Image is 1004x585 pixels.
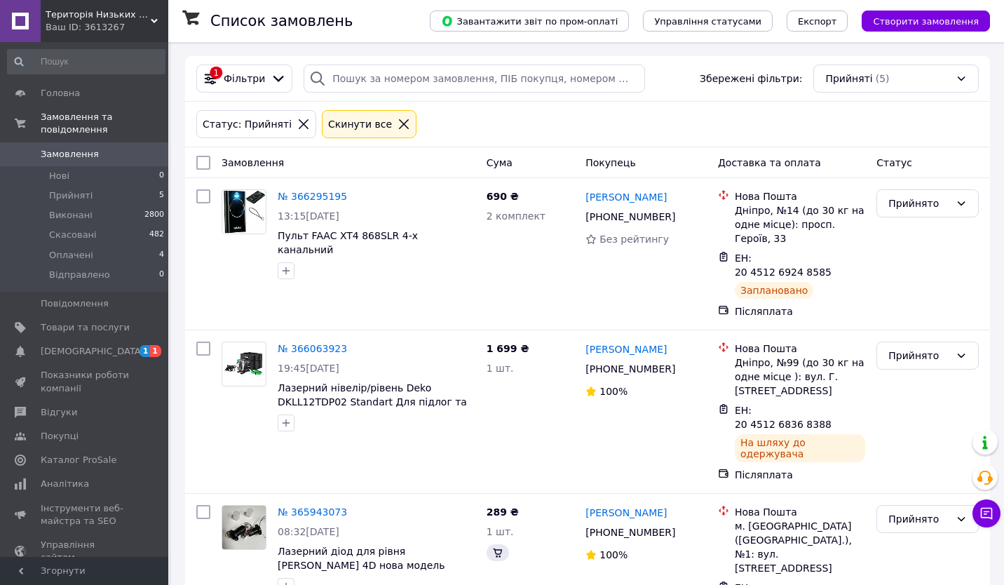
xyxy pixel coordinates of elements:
[150,345,161,357] span: 1
[487,363,514,374] span: 1 шт.
[159,249,164,262] span: 4
[41,345,144,358] span: [DEMOGRAPHIC_DATA]
[718,157,821,168] span: Доставка та оплата
[735,203,865,246] div: Дніпро, №14 (до 30 кг на одне місце): просп. Героїв, 33
[487,526,514,537] span: 1 шт.
[41,406,77,419] span: Відгуки
[325,116,395,132] div: Cкинути все
[49,170,69,182] span: Нові
[278,506,347,518] a: № 365943073
[599,234,669,245] span: Без рейтингу
[735,434,865,462] div: На шляху до одержувача
[222,190,266,234] img: Фото товару
[278,382,467,422] a: Лазерний нівелір/рівень Deko DKLL12TDP02 Standart Для підлог та стяжок
[888,348,950,363] div: Прийнято
[41,502,130,527] span: Інструменти веб-майстра та SEO
[735,304,865,318] div: Післяплата
[278,210,339,222] span: 13:15[DATE]
[222,350,266,379] img: Фото товару
[441,15,618,27] span: Завантажити звіт по пром-оплаті
[41,430,79,443] span: Покупці
[735,356,865,398] div: Дніпро, №99 (до 30 кг на одне місце ): вул. Г. [STREET_ADDRESS]
[224,72,265,86] span: Фільтри
[144,209,164,222] span: 2800
[278,363,339,374] span: 19:45[DATE]
[735,342,865,356] div: Нова Пошта
[643,11,773,32] button: Управління статусами
[876,157,912,168] span: Статус
[159,170,164,182] span: 0
[585,157,635,168] span: Покупець
[972,499,1000,527] button: Чат з покупцем
[7,49,165,74] input: Пошук
[585,190,667,204] a: [PERSON_NAME]
[49,249,93,262] span: Оплачені
[41,111,168,136] span: Замовлення та повідомлення
[487,506,519,518] span: 289 ₴
[41,454,116,466] span: Каталог ProSale
[149,229,164,241] span: 482
[222,189,266,234] a: Фото товару
[862,11,990,32] button: Створити замовлення
[49,269,110,281] span: Відправлено
[159,269,164,281] span: 0
[888,196,950,211] div: Прийнято
[41,87,80,100] span: Головна
[41,369,130,394] span: Показники роботи компанії
[735,405,832,430] span: ЕН: 20 4512 6836 8388
[41,539,130,564] span: Управління сайтом
[583,207,678,227] div: [PHONE_NUMBER]
[278,526,339,537] span: 08:32[DATE]
[49,189,93,202] span: Прийняті
[278,546,445,585] a: Лазерний діод для рівня [PERSON_NAME] 4D нова модель (вертикальний / горизонт верх)
[41,321,130,334] span: Товари та послуги
[41,148,99,161] span: Замовлення
[222,157,284,168] span: Замовлення
[222,342,266,386] a: Фото товару
[487,191,519,202] span: 690 ₴
[787,11,848,32] button: Експорт
[304,65,645,93] input: Пошук за номером замовлення, ПІБ покупця, номером телефону, Email, номером накладної
[599,386,627,397] span: 100%
[487,210,545,222] span: 2 комплект
[487,157,513,168] span: Cума
[735,189,865,203] div: Нова Пошта
[41,297,109,310] span: Повідомлення
[735,519,865,575] div: м. [GEOGRAPHIC_DATA] ([GEOGRAPHIC_DATA].), №1: вул. [STREET_ADDRESS]
[41,478,89,490] span: Аналітика
[825,72,872,86] span: Прийняті
[583,523,678,542] div: [PHONE_NUMBER]
[49,209,93,222] span: Виконані
[700,72,802,86] span: Збережені фільтри:
[49,229,97,241] span: Скасовані
[222,506,266,549] img: Фото товару
[46,21,168,34] div: Ваш ID: 3613267
[585,506,667,520] a: [PERSON_NAME]
[735,253,832,278] span: ЕН: 20 4512 6924 8585
[876,73,890,84] span: (5)
[735,282,814,299] div: Заплановано
[140,345,151,357] span: 1
[735,505,865,519] div: Нова Пошта
[200,116,294,132] div: Статус: Прийняті
[583,359,678,379] div: [PHONE_NUMBER]
[159,189,164,202] span: 5
[654,16,761,27] span: Управління статусами
[848,15,990,26] a: Створити замовлення
[798,16,837,27] span: Експорт
[873,16,979,27] span: Створити замовлення
[487,343,529,354] span: 1 699 ₴
[222,505,266,550] a: Фото товару
[46,8,151,21] span: Територія Низьких Цін
[278,343,347,354] a: № 366063923
[735,468,865,482] div: Післяплата
[888,511,950,527] div: Прийнято
[430,11,629,32] button: Завантажити звіт по пром-оплаті
[278,191,347,202] a: № 366295195
[210,13,353,29] h1: Список замовлень
[585,342,667,356] a: [PERSON_NAME]
[278,230,418,255] a: Пульт FAAC XT4 868SLR 4-х канальний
